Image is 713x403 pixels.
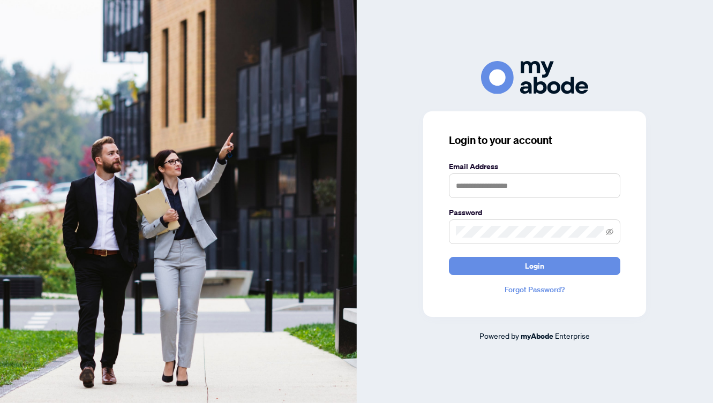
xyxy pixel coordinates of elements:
[449,207,620,218] label: Password
[555,331,590,340] span: Enterprise
[479,331,519,340] span: Powered by
[449,257,620,275] button: Login
[481,61,588,94] img: ma-logo
[525,257,544,275] span: Login
[449,284,620,295] a: Forgot Password?
[449,161,620,172] label: Email Address
[606,228,613,235] span: eye-invisible
[449,133,620,148] h3: Login to your account
[521,330,553,342] a: myAbode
